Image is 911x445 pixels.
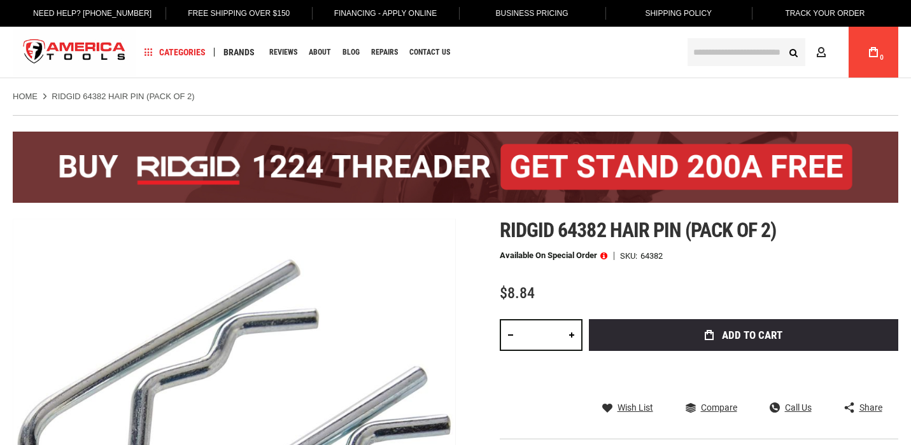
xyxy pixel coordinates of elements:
a: Repairs [365,44,404,61]
img: BOGO: Buy the RIDGID® 1224 Threader (26092), get the 92467 200A Stand FREE! [13,132,898,203]
button: Search [781,40,805,64]
p: Available on Special Order [500,251,607,260]
span: Share [859,403,882,412]
span: Brands [223,48,255,57]
span: Add to Cart [722,330,782,341]
span: Blog [343,48,360,56]
a: Brands [218,44,260,61]
span: Categories [145,48,206,57]
div: 64382 [640,252,663,260]
span: $8.84 [500,284,535,302]
span: Ridgid 64382 hair pin (pack of 2) [500,218,776,242]
span: Call Us [785,403,812,412]
strong: SKU [620,252,640,260]
a: 0 [861,27,886,78]
button: Add to Cart [589,319,898,351]
a: Compare [686,402,737,413]
a: Call Us [770,402,812,413]
a: Home [13,91,38,102]
img: America Tools [13,29,136,76]
a: Categories [139,44,211,61]
span: Shipping Policy [645,9,712,18]
a: Reviews [264,44,303,61]
a: Blog [337,44,365,61]
span: Contact Us [409,48,450,56]
a: store logo [13,29,136,76]
span: Wish List [618,403,653,412]
a: About [303,44,337,61]
a: Wish List [602,402,653,413]
span: Reviews [269,48,297,56]
span: Repairs [371,48,398,56]
span: 0 [880,54,884,61]
span: About [309,48,331,56]
a: Contact Us [404,44,456,61]
span: Compare [701,403,737,412]
strong: RIDGID 64382 HAIR PIN (PACK OF 2) [52,92,194,101]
